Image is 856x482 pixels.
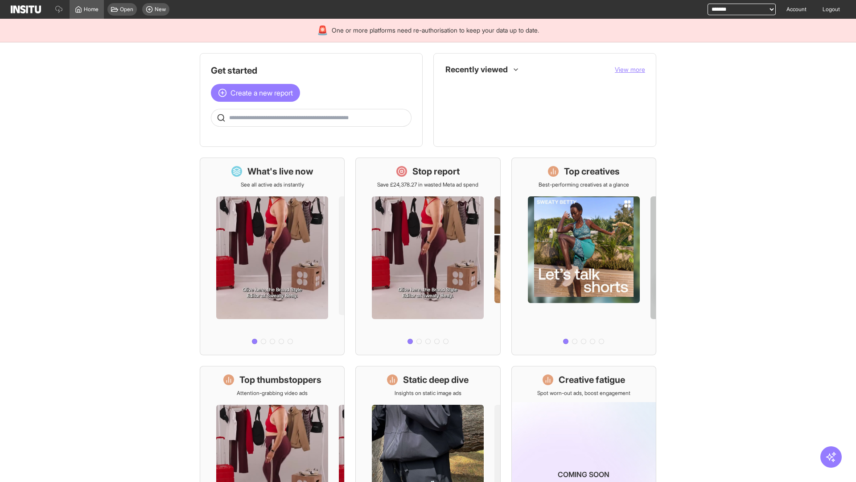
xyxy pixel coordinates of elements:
[230,87,293,98] span: Create a new report
[412,165,460,178] h1: Stop report
[377,181,478,188] p: Save £24,378.27 in wasted Meta ad spend
[241,181,304,188] p: See all active ads instantly
[564,165,620,178] h1: Top creatives
[211,84,300,102] button: Create a new report
[120,6,133,13] span: Open
[237,390,308,397] p: Attention-grabbing video ads
[615,66,645,73] span: View more
[211,64,412,77] h1: Get started
[247,165,313,178] h1: What's live now
[155,6,166,13] span: New
[239,374,321,386] h1: Top thumbstoppers
[317,24,328,37] div: 🚨
[332,26,539,35] span: One or more platforms need re-authorisation to keep your data up to date.
[200,158,345,355] a: What's live nowSee all active ads instantly
[511,158,656,355] a: Top creativesBest-performing creatives at a glance
[615,65,645,74] button: View more
[395,390,461,397] p: Insights on static image ads
[84,6,99,13] span: Home
[403,374,469,386] h1: Static deep dive
[355,158,500,355] a: Stop reportSave £24,378.27 in wasted Meta ad spend
[539,181,629,188] p: Best-performing creatives at a glance
[11,5,41,13] img: Logo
